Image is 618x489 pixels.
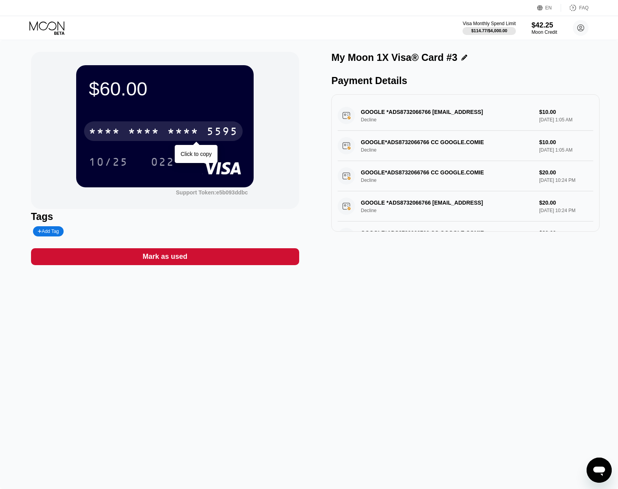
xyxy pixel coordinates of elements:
[83,152,134,172] div: 10/25
[31,248,299,265] div: Mark as used
[545,5,552,11] div: EN
[331,52,457,63] div: My Moon 1X Visa® Card #3
[33,226,64,236] div: Add Tag
[31,211,299,222] div: Tags
[181,151,212,157] div: Click to copy
[207,126,238,139] div: 5595
[176,189,248,196] div: Support Token:e5b093ddbc
[176,189,248,196] div: Support Token: e5b093ddbc
[561,4,589,12] div: FAQ
[579,5,589,11] div: FAQ
[151,157,174,169] div: 022
[532,21,557,35] div: $42.25Moon Credit
[587,458,612,483] iframe: Button to launch messaging window, conversation in progress
[463,21,516,35] div: Visa Monthly Spend Limit$114.77/$4,000.00
[89,157,128,169] div: 10/25
[471,28,507,33] div: $114.77 / $4,000.00
[145,152,180,172] div: 022
[532,29,557,35] div: Moon Credit
[532,21,557,29] div: $42.25
[38,229,59,234] div: Add Tag
[463,21,516,26] div: Visa Monthly Spend Limit
[331,75,600,86] div: Payment Details
[143,252,187,261] div: Mark as used
[537,4,561,12] div: EN
[89,78,241,100] div: $60.00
